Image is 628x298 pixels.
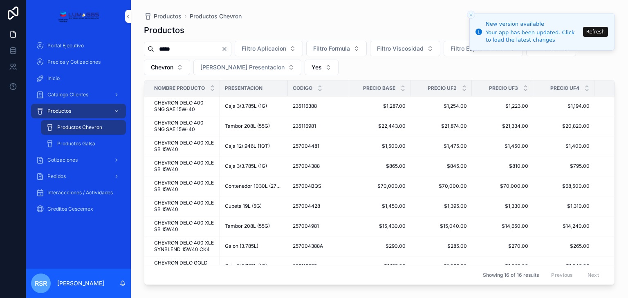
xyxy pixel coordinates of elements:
[354,163,406,169] a: $865.00
[415,243,467,249] span: $285.00
[583,27,608,37] button: Refresh
[415,263,467,269] a: $1,095.00
[538,163,590,169] a: $795.00
[313,44,350,53] span: Filtro Formula
[538,223,590,229] a: $14,240.00
[58,10,99,23] img: App logo
[47,42,84,49] span: Portal Ejecutivo
[41,136,126,151] a: Productos Galsa
[354,203,406,209] span: $1,450.00
[57,140,95,147] span: Productos Galsa
[415,103,467,109] a: $1,254.00
[312,63,322,71] span: Yes
[190,12,242,20] a: Productos Chevron
[477,243,528,249] a: $270.00
[225,123,270,129] span: Tambor 208L (55G)
[154,220,215,233] a: CHEVRON DELO 400 XLE SB 15W40
[477,203,528,209] a: $1,330.00
[154,140,215,153] span: CHEVRON DELO 400 XLE SB 15W40
[377,44,424,53] span: Filtro Viscosidad
[225,183,283,189] span: Contenedor 1030L (272G)
[415,163,467,169] a: $845.00
[31,104,126,118] a: Productos
[415,143,467,149] a: $1,475.00
[154,12,182,20] span: Productos
[35,278,47,288] span: RSR
[477,103,528,109] a: $1,223.00
[538,203,590,209] a: $1,310.00
[47,189,113,196] span: Interaccciones / Actividades
[354,263,406,269] span: $1,123.00
[225,223,270,229] span: Tambor 208L (55G)
[354,123,406,129] a: $22,443.00
[293,203,320,209] span: 257004428
[354,223,406,229] a: $15,430.00
[193,60,301,75] button: Select Button
[293,103,317,109] span: 235116388
[293,243,323,249] span: 257004388A
[451,44,506,53] span: Filtro Especificacion
[486,29,581,44] div: Your app has been updated. Click to load the latest changes
[486,20,581,28] div: New version available
[47,173,66,180] span: Pedidos
[225,163,283,169] a: Caja 3/3.785L (1G)
[305,60,339,75] button: Select Button
[477,123,528,129] a: $21,334.00
[477,163,528,169] span: $810.00
[225,203,283,209] a: Cubeta 19L (5G)
[293,143,344,149] a: 257004481
[47,108,71,114] span: Productos
[538,183,590,189] a: $68,500.00
[354,183,406,189] span: $70,000.00
[47,75,60,82] span: Inicio
[354,103,406,109] a: $1,287.00
[293,223,344,229] a: 257004981
[47,157,78,163] span: Cotizaciones
[354,143,406,149] a: $1,500.00
[31,87,126,102] a: Catalogo Clientes
[538,143,590,149] span: $1,400.00
[154,85,205,91] span: Nombre Producto
[538,103,590,109] a: $1,194.00
[428,85,457,91] span: Precio UF2
[293,85,312,91] span: Codigo
[151,63,173,71] span: Chevron
[293,103,344,109] a: 235116388
[538,243,590,249] a: $265.00
[415,183,467,189] a: $70,000.00
[154,120,215,133] a: CHEVRON DELO 400 SNG SAE 15W-40
[477,183,528,189] a: $70,000.00
[489,85,518,91] span: Precio UF3
[293,203,344,209] a: 257004428
[477,223,528,229] a: $14,650.00
[26,33,131,227] div: scrollable content
[41,120,126,135] a: Productos Chevron
[225,243,258,249] span: Galon (3.785L)
[538,263,590,269] span: $1,042.00
[477,143,528,149] span: $1,450.00
[306,41,367,56] button: Select Button
[154,240,215,253] span: CHEVRON DELO 400 XLE SYNBLEND 15W40 CK4
[444,41,523,56] button: Select Button
[154,180,215,193] a: CHEVRON DELO 400 XLE SB 15W40
[477,263,528,269] a: $1,068.00
[242,44,286,53] span: Filtro Aplicacion
[154,200,215,213] a: CHEVRON DELO 400 XLE SB 15W40
[200,63,285,71] span: [PERSON_NAME] Presentacion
